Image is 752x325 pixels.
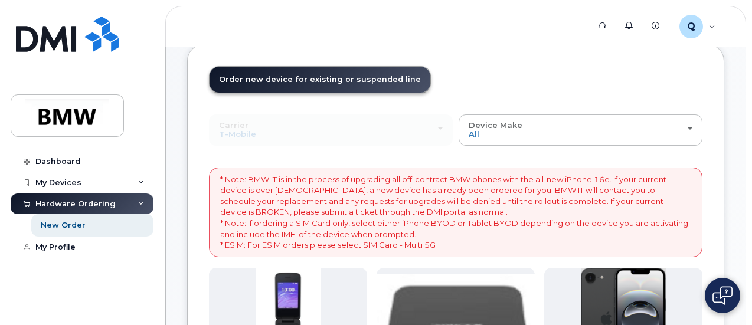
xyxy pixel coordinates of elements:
[220,174,691,251] p: * Note: BMW IT is in the process of upgrading all off-contract BMW phones with the all-new iPhone...
[671,15,724,38] div: QT34767
[712,286,733,305] img: Open chat
[219,75,421,84] span: Order new device for existing or suspended line
[459,114,702,145] button: Device Make All
[469,120,522,130] span: Device Make
[469,129,479,139] span: All
[687,19,695,34] span: Q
